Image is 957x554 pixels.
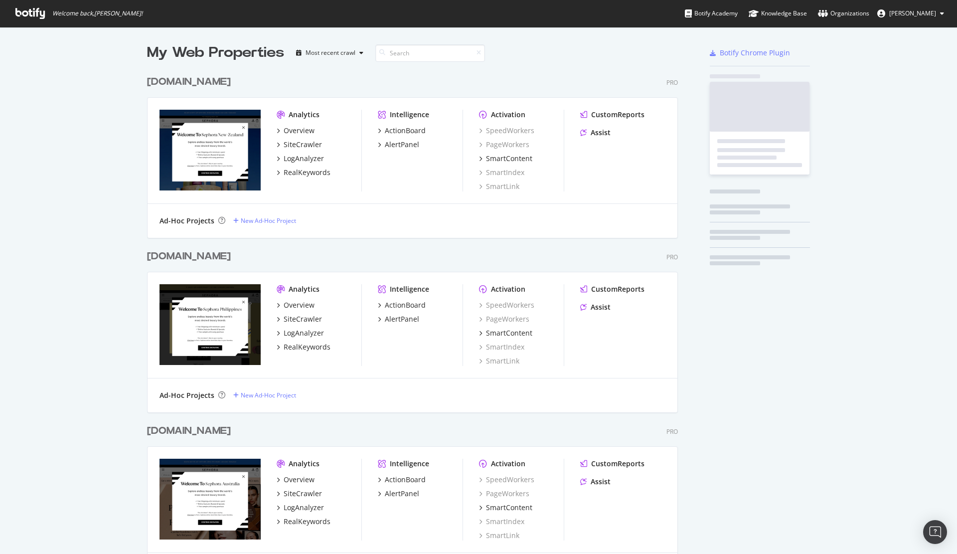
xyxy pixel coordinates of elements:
[479,126,534,136] div: SpeedWorkers
[479,168,524,178] a: SmartIndex
[284,300,315,310] div: Overview
[580,110,644,120] a: CustomReports
[710,48,790,58] a: Botify Chrome Plugin
[486,154,532,164] div: SmartContent
[159,110,261,190] img: sephora.nz
[385,300,426,310] div: ActionBoard
[666,78,678,87] div: Pro
[378,126,426,136] a: ActionBoard
[591,477,611,487] div: Assist
[289,110,319,120] div: Analytics
[289,459,319,469] div: Analytics
[292,45,367,61] button: Most recent crawl
[52,9,143,17] span: Welcome back, [PERSON_NAME] !
[284,168,330,178] div: RealKeywords
[666,253,678,261] div: Pro
[479,475,534,485] a: SpeedWorkers
[277,314,322,324] a: SiteCrawler
[923,520,947,544] div: Open Intercom Messenger
[486,328,532,338] div: SmartContent
[159,216,214,226] div: Ad-Hoc Projects
[385,140,419,150] div: AlertPanel
[147,249,231,264] div: [DOMAIN_NAME]
[241,391,296,399] div: New Ad-Hoc Project
[479,300,534,310] a: SpeedWorkers
[479,182,519,191] a: SmartLink
[147,43,284,63] div: My Web Properties
[378,140,419,150] a: AlertPanel
[491,110,525,120] div: Activation
[479,342,524,352] a: SmartIndex
[390,284,429,294] div: Intelligence
[479,503,532,513] a: SmartContent
[147,249,235,264] a: [DOMAIN_NAME]
[277,126,315,136] a: Overview
[159,459,261,540] img: sephora.com.au
[378,314,419,324] a: AlertPanel
[284,328,324,338] div: LogAnalyzer
[385,475,426,485] div: ActionBoard
[479,356,519,366] a: SmartLink
[385,489,419,499] div: AlertPanel
[159,284,261,365] img: sephora.ph
[479,489,529,499] a: PageWorkers
[749,8,807,18] div: Knowledge Base
[284,126,315,136] div: Overview
[277,503,324,513] a: LogAnalyzer
[479,328,532,338] a: SmartContent
[277,300,315,310] a: Overview
[580,284,644,294] a: CustomReports
[385,314,419,324] div: AlertPanel
[390,110,429,120] div: Intelligence
[147,424,235,438] a: [DOMAIN_NAME]
[479,140,529,150] a: PageWorkers
[580,128,611,138] a: Assist
[385,126,426,136] div: ActionBoard
[306,50,355,56] div: Most recent crawl
[479,314,529,324] a: PageWorkers
[479,154,532,164] a: SmartContent
[666,427,678,436] div: Pro
[486,503,532,513] div: SmartContent
[378,475,426,485] a: ActionBoard
[277,140,322,150] a: SiteCrawler
[277,517,330,527] a: RealKeywords
[378,300,426,310] a: ActionBoard
[277,342,330,352] a: RealKeywords
[378,489,419,499] a: AlertPanel
[284,140,322,150] div: SiteCrawler
[277,154,324,164] a: LogAnalyzer
[147,75,231,89] div: [DOMAIN_NAME]
[147,424,231,438] div: [DOMAIN_NAME]
[375,44,485,62] input: Search
[284,517,330,527] div: RealKeywords
[284,342,330,352] div: RealKeywords
[479,517,524,527] a: SmartIndex
[580,477,611,487] a: Assist
[580,459,644,469] a: CustomReports
[284,503,324,513] div: LogAnalyzer
[284,475,315,485] div: Overview
[277,168,330,178] a: RealKeywords
[591,459,644,469] div: CustomReports
[591,302,611,312] div: Assist
[491,284,525,294] div: Activation
[277,475,315,485] a: Overview
[390,459,429,469] div: Intelligence
[479,531,519,541] a: SmartLink
[685,8,738,18] div: Botify Academy
[591,128,611,138] div: Assist
[277,489,322,499] a: SiteCrawler
[284,154,324,164] div: LogAnalyzer
[580,302,611,312] a: Assist
[284,314,322,324] div: SiteCrawler
[241,216,296,225] div: New Ad-Hoc Project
